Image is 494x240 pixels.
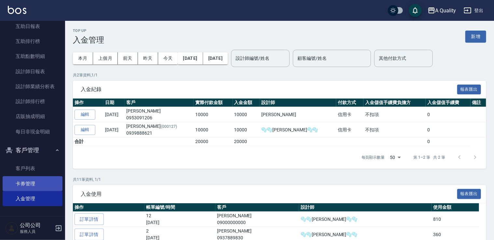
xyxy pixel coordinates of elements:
td: 12 [144,212,215,227]
td: 20000 [233,138,260,146]
td: [PERSON_NAME] [125,122,194,138]
th: 操作 [73,99,103,107]
th: 操作 [73,203,144,212]
td: 🫧🫧[PERSON_NAME]🫧🫧 [299,212,432,227]
button: 上個月 [93,52,118,64]
a: 報表匯出 [457,191,481,197]
th: 入金儲值手續費負擔方 [364,99,426,107]
th: 客戶 [215,203,299,212]
td: 20000 [194,138,233,146]
p: 每頁顯示數量 [362,154,385,160]
button: 報表匯出 [457,85,481,95]
th: 帳單編號/時間 [144,203,215,212]
th: 實際付款金額 [194,99,233,107]
td: 0 [426,122,470,138]
td: [PERSON_NAME] [260,107,336,122]
td: [PERSON_NAME] [215,212,299,227]
button: save [409,4,422,17]
p: 共 11 筆資料, 1 / 1 [73,177,486,182]
a: 設計師業績分析表 [3,79,62,94]
button: 新增 [465,31,486,43]
th: 入金儲值手續費 [426,99,470,107]
td: 10000 [233,122,260,138]
td: 10000 [233,107,260,122]
td: 10000 [194,122,233,138]
th: 日期 [103,99,125,107]
button: 報表匯出 [457,189,481,199]
th: 設計師 [260,99,336,107]
td: 🫧🫧[PERSON_NAME]🫧🫧 [260,122,336,138]
th: 備註 [471,99,486,107]
td: 0 [426,107,470,122]
th: 入金金額 [233,99,260,107]
a: 訂單詳情 [75,213,104,225]
th: 設計師 [299,203,432,212]
p: [DATE] [146,219,214,226]
th: 客戶 [125,99,194,107]
td: [DATE] [103,107,125,122]
a: 卡券管理 [3,176,62,191]
div: A Quality [435,7,456,15]
p: 0953091206 [126,114,192,121]
button: 前天 [118,52,138,64]
a: 互助排行榜 [3,34,62,49]
button: 客戶管理 [3,142,62,159]
th: 使用金額 [432,203,479,212]
a: 入金管理 [3,191,62,206]
a: 互助日報表 [3,19,62,34]
img: Logo [8,6,26,14]
a: 新增 [465,33,486,39]
td: 不扣項 [364,122,426,138]
p: 第 1–2 筆 共 2 筆 [414,154,445,160]
img: Person [5,222,18,235]
td: 810 [432,212,479,227]
button: 本月 [73,52,93,64]
p: 0939888621 [126,130,192,137]
td: [DATE] [103,122,125,138]
span: 入金使用 [81,191,457,197]
a: 設計師日報表 [3,64,62,79]
p: 共 2 筆資料, 1 / 1 [73,72,486,78]
p: 09000000000 [217,219,297,226]
td: 不扣項 [364,107,426,122]
td: 合計 [73,138,125,146]
h2: Top Up [73,29,104,33]
a: 客戶列表 [3,161,62,176]
p: (000127) [161,124,177,129]
td: 信用卡 [336,107,364,122]
div: 50 [388,149,403,166]
a: 報表匯出 [457,86,481,92]
a: 店販抽成明細 [3,109,62,124]
h5: 公司公司 [20,222,53,229]
h3: 入金管理 [73,35,104,45]
button: 今天 [158,52,178,64]
td: 0 [426,138,470,146]
button: [DATE] [178,52,203,64]
a: 設計師排行榜 [3,94,62,109]
td: 10000 [194,107,233,122]
button: 登出 [461,5,486,17]
button: 編輯 [75,110,95,120]
span: 入金紀錄 [81,86,457,93]
button: 昨天 [138,52,158,64]
td: 信用卡 [336,122,364,138]
button: [DATE] [203,52,228,64]
td: [PERSON_NAME] [125,107,194,122]
button: 編輯 [75,125,95,135]
button: A Quality [425,4,459,17]
a: 每日非現金明細 [3,124,62,139]
a: 互助點數明細 [3,49,62,64]
th: 付款方式 [336,99,364,107]
p: 服務人員 [20,229,53,234]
